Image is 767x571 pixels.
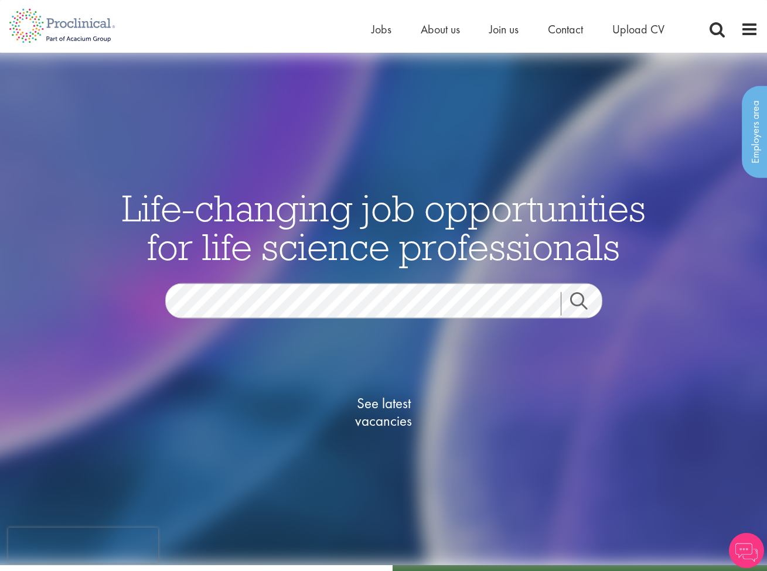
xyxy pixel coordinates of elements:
[729,533,764,568] img: Chatbot
[561,292,611,316] a: Job search submit button
[8,528,158,563] iframe: reCAPTCHA
[548,22,583,37] a: Contact
[612,22,664,37] a: Upload CV
[489,22,519,37] a: Join us
[421,22,460,37] a: About us
[122,184,646,270] span: Life-changing job opportunities for life science professionals
[325,348,442,477] a: See latestvacancies
[371,22,391,37] a: Jobs
[325,395,442,430] span: See latest vacancies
